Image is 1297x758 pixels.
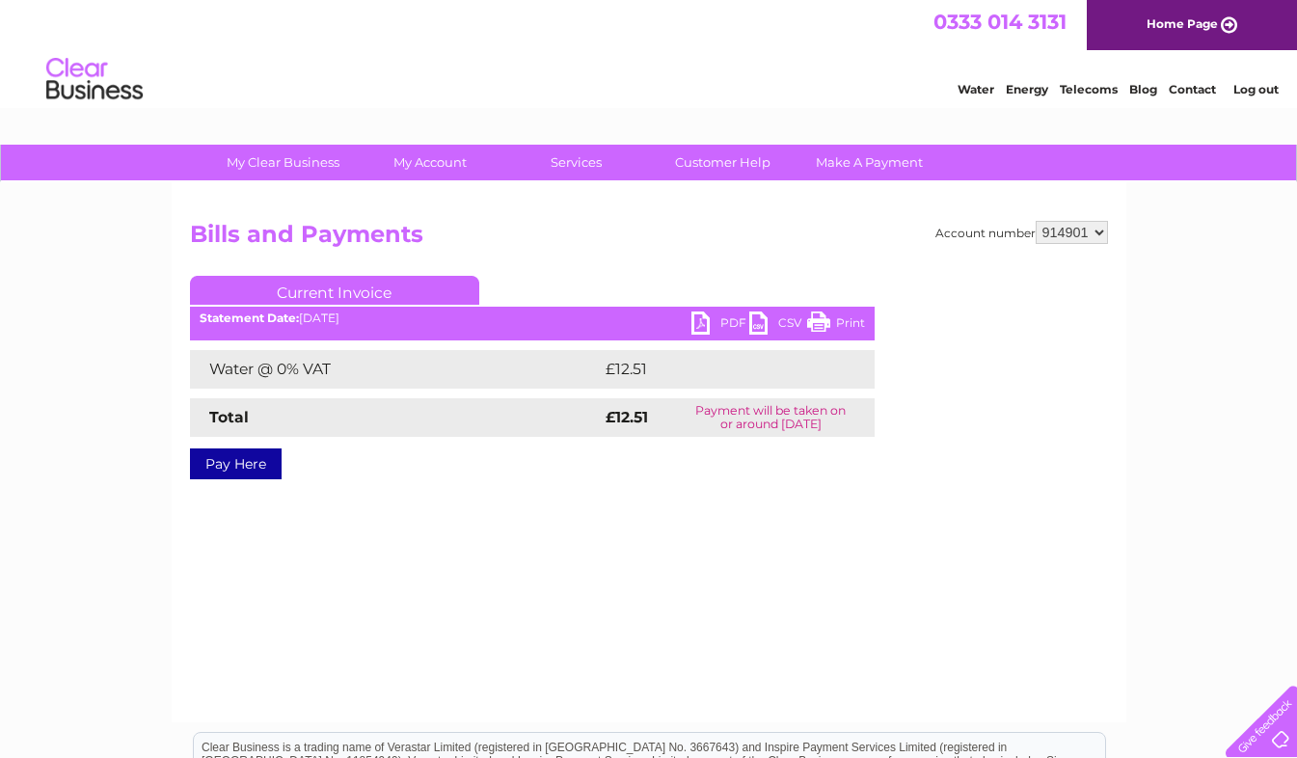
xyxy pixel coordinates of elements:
a: 0333 014 3131 [933,10,1067,34]
h2: Bills and Payments [190,221,1108,257]
strong: £12.51 [606,408,648,426]
strong: Total [209,408,249,426]
a: Contact [1169,82,1216,96]
b: Statement Date: [200,311,299,325]
td: £12.51 [601,350,831,389]
a: Current Invoice [190,276,479,305]
td: Payment will be taken on or around [DATE] [667,398,874,437]
a: Print [807,311,865,339]
a: Blog [1129,82,1157,96]
img: logo.png [45,50,144,109]
a: Pay Here [190,448,282,479]
a: My Clear Business [203,145,363,180]
a: Log out [1233,82,1279,96]
a: CSV [749,311,807,339]
a: Water [958,82,994,96]
td: Water @ 0% VAT [190,350,601,389]
div: Clear Business is a trading name of Verastar Limited (registered in [GEOGRAPHIC_DATA] No. 3667643... [194,11,1105,94]
div: [DATE] [190,311,875,325]
a: My Account [350,145,509,180]
a: Energy [1006,82,1048,96]
a: Make A Payment [790,145,949,180]
a: Services [497,145,656,180]
a: PDF [691,311,749,339]
a: Customer Help [643,145,802,180]
a: Telecoms [1060,82,1118,96]
div: Account number [935,221,1108,244]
